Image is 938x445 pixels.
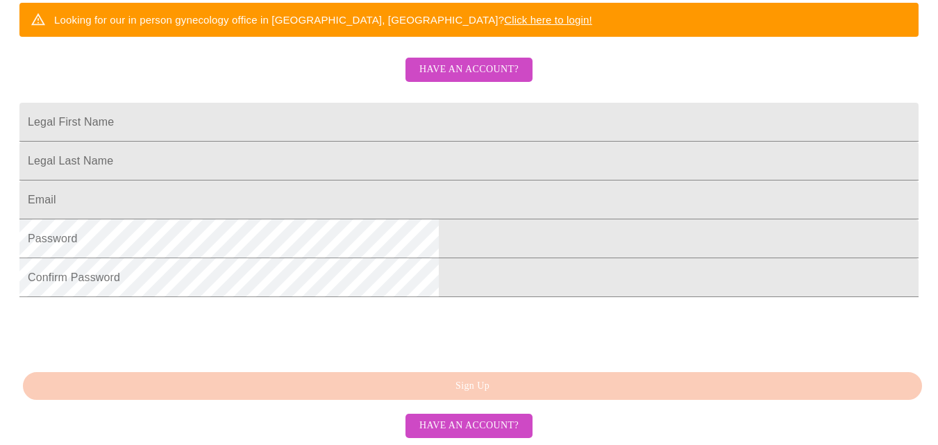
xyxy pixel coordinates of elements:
[54,7,592,33] div: Looking for our in person gynecology office in [GEOGRAPHIC_DATA], [GEOGRAPHIC_DATA]?
[405,58,533,82] button: Have an account?
[402,419,536,430] a: Have an account?
[419,417,519,435] span: Have an account?
[19,304,231,358] iframe: reCAPTCHA
[504,14,592,26] a: Click here to login!
[405,414,533,438] button: Have an account?
[419,61,519,78] span: Have an account?
[402,73,536,85] a: Have an account?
